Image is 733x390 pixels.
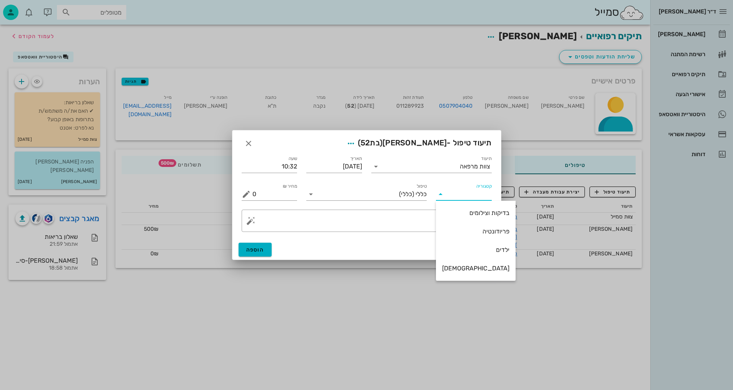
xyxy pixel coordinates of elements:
[460,163,490,170] div: צוות מרפאה
[442,246,509,253] div: ילדים
[344,137,492,150] span: תיעוד טיפול -
[442,265,509,272] div: [DEMOGRAPHIC_DATA]
[283,183,297,189] label: מחיר ₪
[481,156,492,162] label: תיעוד
[399,191,414,198] span: (כללי)
[371,160,492,173] div: תיעודצוות מרפאה
[350,156,362,162] label: תאריך
[382,138,447,147] span: [PERSON_NAME]
[476,183,492,189] label: קטגוריה
[442,209,509,217] div: בדיקות וצילומים
[361,138,370,147] span: 52
[246,247,264,253] span: הוספה
[242,190,251,199] button: מחיר ₪ appended action
[358,138,383,147] span: (בת )
[416,191,427,198] span: כללי
[417,183,427,189] label: טיפול
[442,228,509,235] div: פריודונטיה
[289,156,297,162] label: שעה
[239,243,272,257] button: הוספה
